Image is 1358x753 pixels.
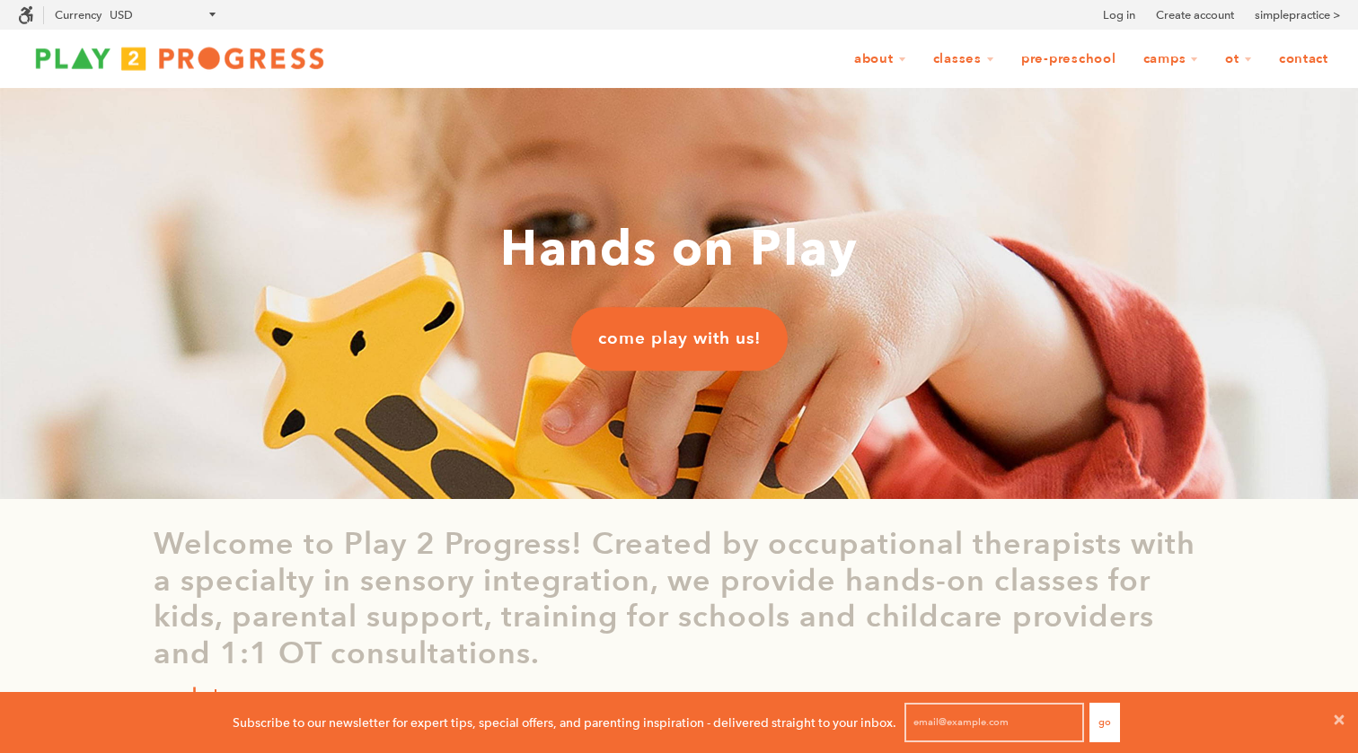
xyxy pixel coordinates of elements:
a: OT [1213,42,1264,76]
a: Camps [1132,42,1211,76]
button: Go [1089,703,1120,742]
p: Subscribe to our newsletter for expert tips, special offers, and parenting inspiration - delivere... [233,713,896,732]
a: Pre-Preschool [1010,42,1128,76]
p: Welcome to Play 2 Progress! Created by occupational therapists with a specialty in sensory integr... [154,526,1204,672]
a: Contact [1267,42,1340,76]
p: read [154,681,198,710]
label: Currency [55,8,101,22]
a: Create account [1156,6,1234,24]
a: About [842,42,918,76]
input: email@example.com [904,703,1084,742]
span: come play with us! [598,327,761,350]
a: simplepractice > [1255,6,1340,24]
a: Log in [1103,6,1135,24]
img: Play2Progress logo [18,40,341,76]
a: Classes [921,42,1006,76]
a: come play with us! [571,307,788,370]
